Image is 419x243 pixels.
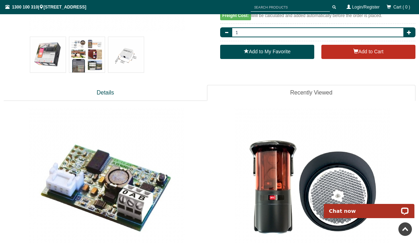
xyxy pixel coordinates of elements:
[4,85,207,101] a: Details
[220,11,251,20] span: Freight Cost:
[319,196,419,218] iframe: LiveChat chat widget
[5,5,86,10] span: | [STREET_ADDRESS]
[321,45,415,59] button: Add to Cart
[12,5,38,10] a: 1300 100 310
[30,37,66,72] img: Remootio 3 WiFi & Bluetooth Smart Garage Door Gate Opener
[69,37,105,72] img: Remootio 3 WiFi & Bluetooth Smart Garage Door Gate Opener
[220,45,314,59] a: Add to My Favorite
[108,37,144,72] img: Remootio 3 WiFi & Bluetooth Smart Garage Door Gate Opener
[207,85,415,101] a: Recently Viewed
[352,5,380,10] a: Login/Register
[393,5,410,10] span: Cart ( 0 )
[220,11,415,24] div: Will be calculated and added automatically before the order is placed.
[251,3,330,12] input: SEARCH PRODUCTS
